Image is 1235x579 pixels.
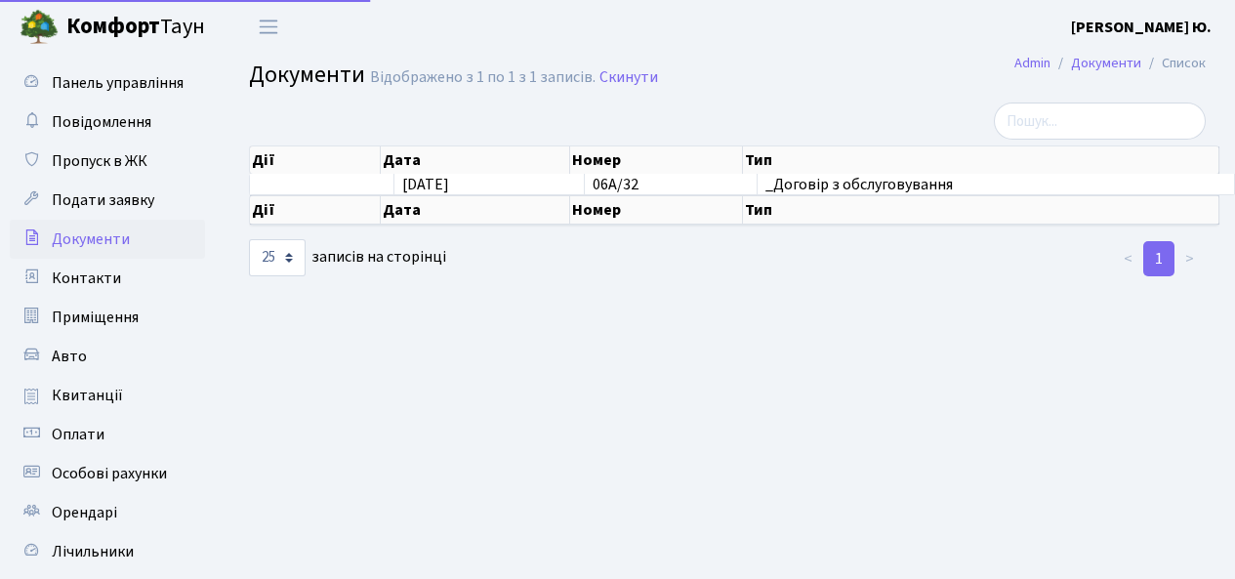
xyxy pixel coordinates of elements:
span: Документи [249,58,365,92]
a: 1 [1143,241,1174,276]
th: Дії [250,146,381,174]
span: Приміщення [52,307,139,328]
span: Повідомлення [52,111,151,133]
b: [PERSON_NAME] Ю. [1071,17,1212,38]
a: Панель управління [10,63,205,103]
a: Оплати [10,415,205,454]
span: Подати заявку [52,189,154,211]
span: 06А/32 [593,174,638,195]
a: Повідомлення [10,103,205,142]
th: Номер [570,195,743,225]
a: Особові рахунки [10,454,205,493]
a: Документи [10,220,205,259]
span: Квитанції [52,385,123,406]
a: Приміщення [10,298,205,337]
span: Пропуск в ЖК [52,150,147,172]
button: Переключити навігацію [244,11,293,43]
span: Лічильники [52,541,134,562]
nav: breadcrumb [985,43,1235,84]
span: Таун [66,11,205,44]
a: Скинути [599,68,658,87]
a: Подати заявку [10,181,205,220]
th: Дії [250,195,381,225]
span: Орендарі [52,502,117,523]
span: [DATE] [402,174,449,195]
a: [PERSON_NAME] Ю. [1071,16,1212,39]
th: Тип [743,146,1219,174]
label: записів на сторінці [249,239,446,276]
a: Admin [1014,53,1050,73]
img: logo.png [20,8,59,47]
th: Номер [570,146,743,174]
a: Авто [10,337,205,376]
select: записів на сторінці [249,239,306,276]
a: Контакти [10,259,205,298]
a: Орендарі [10,493,205,532]
a: Документи [1071,53,1141,73]
a: Квитанції [10,376,205,415]
li: Список [1141,53,1206,74]
div: Відображено з 1 по 1 з 1 записів. [370,68,596,87]
th: Дата [381,195,570,225]
th: Тип [743,195,1219,225]
span: Панель управління [52,72,184,94]
span: Документи [52,228,130,250]
span: Контакти [52,268,121,289]
a: Лічильники [10,532,205,571]
span: _Договір з обслуговування [765,177,1225,192]
span: Авто [52,346,87,367]
th: Дата [381,146,570,174]
a: Пропуск в ЖК [10,142,205,181]
span: Особові рахунки [52,463,167,484]
b: Комфорт [66,11,160,42]
input: Пошук... [994,103,1206,140]
span: Оплати [52,424,104,445]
